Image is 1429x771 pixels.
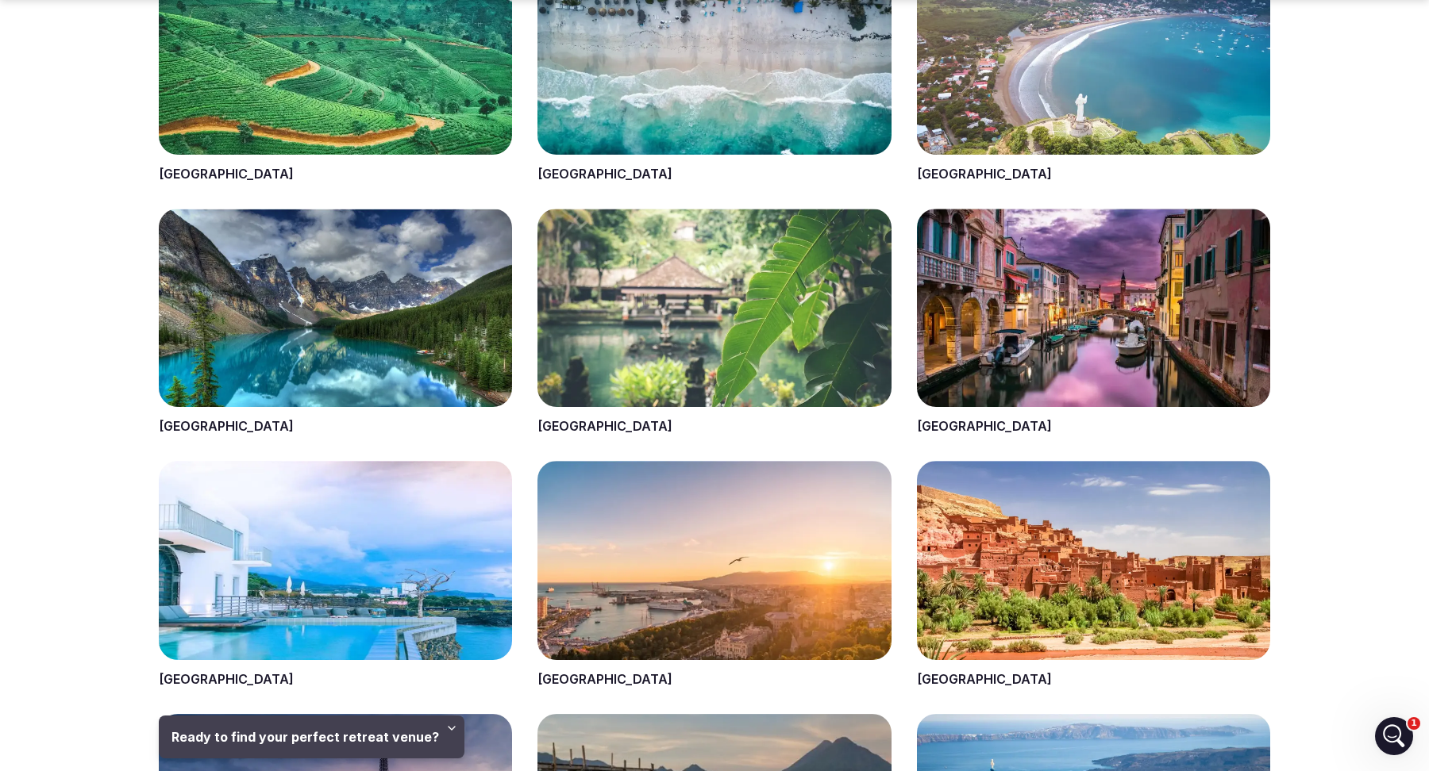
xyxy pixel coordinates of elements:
iframe: Intercom live chat [1375,717,1413,755]
a: [GEOGRAPHIC_DATA] [159,671,294,687]
a: [GEOGRAPHIC_DATA] [537,671,672,687]
a: [GEOGRAPHIC_DATA] [917,418,1052,434]
a: [GEOGRAPHIC_DATA] [917,166,1052,182]
a: [GEOGRAPHIC_DATA] [537,418,672,434]
a: [GEOGRAPHIC_DATA] [917,671,1052,687]
a: [GEOGRAPHIC_DATA] [537,166,672,182]
span: 1 [1408,717,1420,730]
a: [GEOGRAPHIC_DATA] [159,166,294,182]
a: [GEOGRAPHIC_DATA] [159,418,294,434]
